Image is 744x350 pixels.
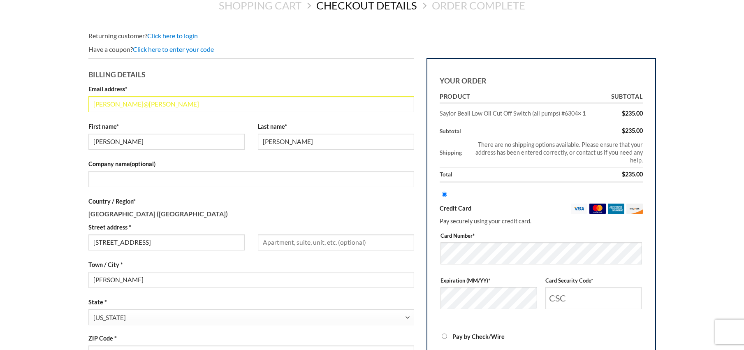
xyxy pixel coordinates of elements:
label: Town / City [88,260,415,269]
th: Subtotal [440,124,592,138]
span: $ [622,171,625,178]
img: amex [608,204,624,214]
h3: Billing details [88,65,415,81]
img: visa [571,204,587,214]
strong: × 1 [578,110,586,117]
bdi: 235.00 [622,127,643,134]
span: $ [622,110,625,117]
label: Expiration (MM/YY) [440,276,537,285]
span: $ [622,127,625,134]
div: Have a coupon? [88,44,656,55]
label: Pay by Check/Wire [452,333,505,340]
label: Street address [88,223,245,232]
span: (optional) [130,160,155,167]
a: Click here to login [147,32,198,39]
th: Product [440,90,592,104]
label: Credit Card [440,204,643,214]
label: Country / Region [88,197,415,206]
label: Last name [258,122,414,131]
fieldset: Payment Info [440,229,642,321]
th: Total [440,168,592,183]
span: State [88,309,415,325]
bdi: 235.00 [622,171,643,178]
label: Card Number [440,232,642,240]
th: Subtotal [592,90,642,104]
bdi: 235.00 [622,110,643,117]
label: Company name [88,159,415,169]
span: Ohio [93,310,405,326]
input: Apartment, suite, unit, etc. (optional) [258,234,414,250]
p: Pay securely using your credit card. [440,216,643,226]
img: discover [626,204,643,214]
label: ZIP Code [88,334,415,343]
label: First name [88,122,245,131]
td: There are no shipping options available. Please ensure that your address has been entered correct... [465,138,643,168]
input: House number and street name [88,234,245,250]
img: mastercard [589,204,606,214]
input: CSC [545,287,642,309]
h3: Your order [440,71,643,87]
div: Returning customer? [88,30,656,41]
th: Shipping [440,138,465,168]
strong: [GEOGRAPHIC_DATA] ([GEOGRAPHIC_DATA]) [88,210,228,218]
a: Enter your coupon code [133,45,214,53]
label: Card Security Code [545,276,642,285]
label: Email address [88,84,415,94]
td: Saylor Beall Low Oil Cut Off Switch (all pumps) #6304 [440,104,592,124]
label: State [88,297,415,307]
